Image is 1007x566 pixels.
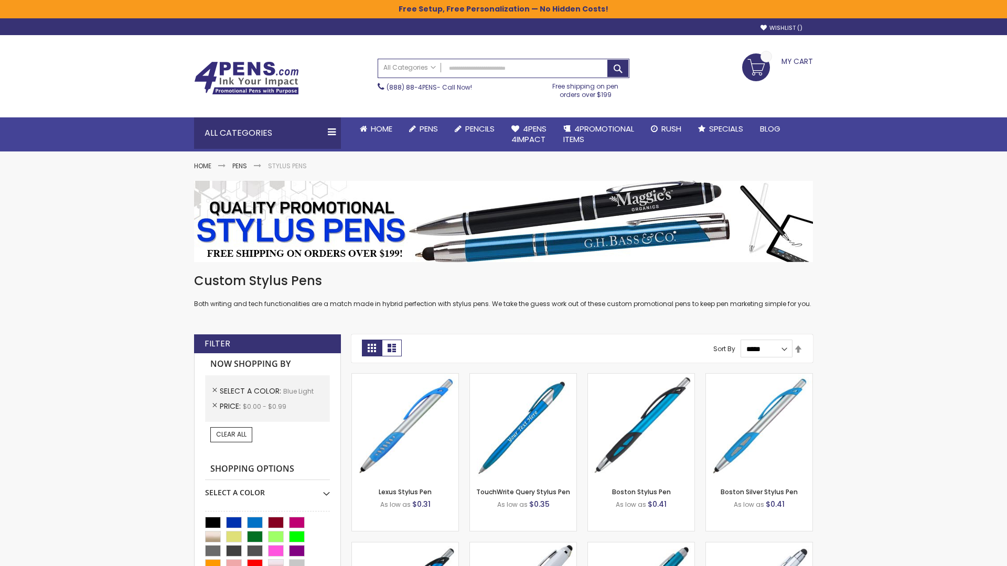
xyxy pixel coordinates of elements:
[205,458,330,481] strong: Shopping Options
[642,117,690,140] a: Rush
[378,59,441,77] a: All Categories
[283,387,314,396] span: Blue Light
[380,500,411,509] span: As low as
[220,386,283,396] span: Select A Color
[555,117,642,151] a: 4PROMOTIONALITEMS
[220,401,243,411] span: Price
[210,427,252,442] a: Clear All
[465,123,495,134] span: Pencils
[205,353,330,375] strong: Now Shopping by
[760,123,780,134] span: Blog
[661,123,681,134] span: Rush
[709,123,743,134] span: Specials
[205,338,230,350] strong: Filter
[648,499,667,509] span: $0.41
[713,344,735,353] label: Sort By
[387,83,437,92] a: (888) 88-4PENS
[194,117,341,149] div: All Categories
[379,487,432,496] a: Lexus Stylus Pen
[470,374,576,480] img: TouchWrite Query Stylus Pen-Blue Light
[706,542,812,551] a: Silver Cool Grip Stylus Pen-Blue - Light
[588,373,694,382] a: Boston Stylus Pen-Blue - Light
[470,542,576,551] a: Kimberly Logo Stylus Pens-LT-Blue
[760,24,802,32] a: Wishlist
[752,117,789,140] a: Blog
[734,500,764,509] span: As low as
[387,83,472,92] span: - Call Now!
[690,117,752,140] a: Specials
[194,273,813,289] h1: Custom Stylus Pens
[205,480,330,498] div: Select A Color
[766,499,785,509] span: $0.41
[503,117,555,151] a: 4Pens4impact
[401,117,446,140] a: Pens
[721,487,798,496] a: Boston Silver Stylus Pen
[362,340,382,356] strong: Grid
[232,161,247,170] a: Pens
[268,161,307,170] strong: Stylus Pens
[470,373,576,382] a: TouchWrite Query Stylus Pen-Blue Light
[706,374,812,480] img: Boston Silver Stylus Pen-Blue - Light
[446,117,503,140] a: Pencils
[194,273,813,309] div: Both writing and tech functionalities are a match made in hybrid perfection with stylus pens. We ...
[476,487,570,496] a: TouchWrite Query Stylus Pen
[194,61,299,95] img: 4Pens Custom Pens and Promotional Products
[616,500,646,509] span: As low as
[529,499,550,509] span: $0.35
[216,430,247,439] span: Clear All
[612,487,671,496] a: Boston Stylus Pen
[243,402,286,411] span: $0.00 - $0.99
[588,374,694,480] img: Boston Stylus Pen-Blue - Light
[588,542,694,551] a: Lory Metallic Stylus Pen-Blue - Light
[351,117,401,140] a: Home
[352,542,458,551] a: Lexus Metallic Stylus Pen-Blue - Light
[563,123,634,145] span: 4PROMOTIONAL ITEMS
[497,500,528,509] span: As low as
[194,181,813,262] img: Stylus Pens
[706,373,812,382] a: Boston Silver Stylus Pen-Blue - Light
[420,123,438,134] span: Pens
[412,499,431,509] span: $0.31
[383,63,436,72] span: All Categories
[352,374,458,480] img: Lexus Stylus Pen-Blue - Light
[371,123,392,134] span: Home
[511,123,547,145] span: 4Pens 4impact
[542,78,630,99] div: Free shipping on pen orders over $199
[352,373,458,382] a: Lexus Stylus Pen-Blue - Light
[194,161,211,170] a: Home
